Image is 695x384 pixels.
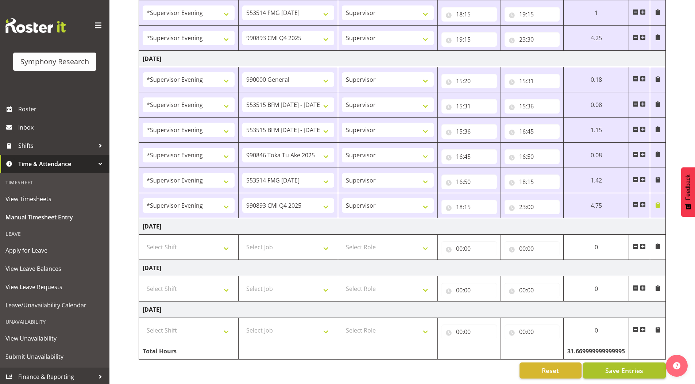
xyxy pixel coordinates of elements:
span: Finance & Reporting [18,371,95,382]
a: Apply for Leave [2,241,108,260]
td: [DATE] [139,302,666,318]
a: View Unavailability [2,329,108,347]
td: 1.15 [564,118,629,143]
td: [DATE] [139,218,666,235]
a: Submit Unavailability [2,347,108,366]
input: Click to select... [441,32,497,47]
td: 0 [564,235,629,260]
td: [DATE] [139,51,666,67]
button: Reset [520,362,582,379]
a: View Leave Requests [2,278,108,296]
td: 0 [564,276,629,302]
span: Save Entries [605,366,643,375]
img: help-xxl-2.png [673,362,680,369]
span: View Leave Balances [5,263,104,274]
span: View Leave Requests [5,281,104,292]
span: Apply for Leave [5,245,104,256]
input: Click to select... [505,32,560,47]
div: Timesheet [2,175,108,190]
td: 0.18 [564,67,629,92]
input: Click to select... [505,74,560,88]
input: Click to select... [441,74,497,88]
span: View Timesheets [5,193,104,204]
input: Click to select... [505,174,560,189]
input: Click to select... [505,283,560,297]
td: Total Hours [139,343,239,360]
td: 0.08 [564,143,629,168]
input: Click to select... [441,174,497,189]
span: Reset [542,366,559,375]
td: 1 [564,0,629,26]
input: Click to select... [505,7,560,22]
input: Click to select... [505,200,560,214]
button: Feedback - Show survey [681,167,695,217]
span: Roster [18,104,106,115]
td: 4.25 [564,26,629,51]
div: Symphony Research [20,56,89,67]
td: 4.75 [564,193,629,218]
span: View Unavailability [5,333,104,344]
input: Click to select... [505,149,560,164]
span: Submit Unavailability [5,351,104,362]
div: Unavailability [2,314,108,329]
input: Click to select... [505,99,560,114]
td: 0.08 [564,92,629,118]
td: 1.42 [564,168,629,193]
input: Click to select... [505,241,560,256]
img: Rosterit website logo [5,18,66,33]
span: Inbox [18,122,106,133]
input: Click to select... [441,325,497,339]
span: Shifts [18,140,95,151]
span: Manual Timesheet Entry [5,212,104,223]
a: Manual Timesheet Entry [2,208,108,226]
span: Time & Attendance [18,158,95,169]
input: Click to select... [441,99,497,114]
td: [DATE] [139,260,666,276]
input: Click to select... [441,241,497,256]
a: View Timesheets [2,190,108,208]
input: Click to select... [441,149,497,164]
input: Click to select... [441,7,497,22]
input: Click to select... [441,200,497,214]
a: View Leave Balances [2,260,108,278]
input: Click to select... [441,124,497,139]
td: 31.669999999999995 [564,343,629,360]
input: Click to select... [505,124,560,139]
input: Click to select... [505,325,560,339]
button: Save Entries [583,362,666,379]
td: 0 [564,318,629,343]
span: Leave/Unavailability Calendar [5,300,104,311]
div: Leave [2,226,108,241]
input: Click to select... [441,283,497,297]
a: Leave/Unavailability Calendar [2,296,108,314]
span: Feedback [685,174,691,200]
